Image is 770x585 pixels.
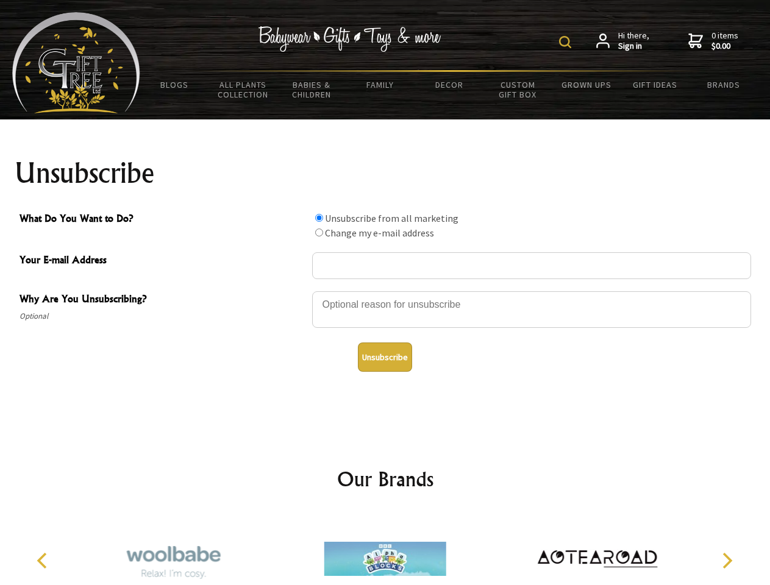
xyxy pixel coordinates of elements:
[20,252,306,270] span: Your E-mail Address
[346,72,415,97] a: Family
[277,72,346,107] a: Babies & Children
[312,252,751,279] input: Your E-mail Address
[415,72,483,97] a: Decor
[12,12,140,113] img: Babyware - Gifts - Toys and more...
[618,30,649,52] span: Hi there,
[711,30,738,52] span: 0 items
[140,72,209,97] a: BLOGS
[713,547,740,574] button: Next
[688,30,738,52] a: 0 items$0.00
[559,36,571,48] img: product search
[358,342,412,372] button: Unsubscribe
[30,547,57,574] button: Previous
[312,291,751,328] textarea: Why Are You Unsubscribing?
[20,291,306,309] span: Why Are You Unsubscribing?
[258,26,441,52] img: Babywear - Gifts - Toys & more
[552,72,621,97] a: Grown Ups
[596,30,649,52] a: Hi there,Sign in
[621,72,690,97] a: Gift Ideas
[690,72,758,97] a: Brands
[325,227,434,239] label: Change my e-mail address
[618,41,649,52] strong: Sign in
[20,309,306,324] span: Optional
[209,72,278,107] a: All Plants Collection
[483,72,552,107] a: Custom Gift Box
[315,229,323,236] input: What Do You Want to Do?
[315,214,323,222] input: What Do You Want to Do?
[20,211,306,229] span: What Do You Want to Do?
[325,212,458,224] label: Unsubscribe from all marketing
[711,41,738,52] strong: $0.00
[15,158,756,188] h1: Unsubscribe
[24,464,746,494] h2: Our Brands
